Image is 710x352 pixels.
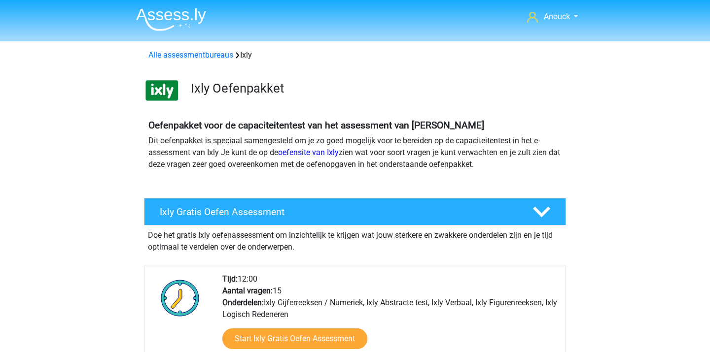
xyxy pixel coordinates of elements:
[544,12,570,21] span: Anouck
[155,273,205,322] img: Klok
[222,298,264,307] b: Onderdelen:
[222,328,367,349] a: Start Ixly Gratis Oefen Assessment
[144,49,566,61] div: Ixly
[144,73,179,108] img: ixly.png
[148,50,233,60] a: Alle assessmentbureaus
[191,81,558,96] h3: Ixly Oefenpakket
[278,148,339,157] a: oefensite van Ixly
[140,198,570,225] a: Ixly Gratis Oefen Assessment
[222,286,273,295] b: Aantal vragen:
[523,11,582,23] a: Anouck
[148,135,562,170] p: Dit oefenpakket is speciaal samengesteld om je zo goed mogelijk voor te bereiden op de capaciteit...
[222,274,238,284] b: Tijd:
[148,120,484,131] b: Oefenpakket voor de capaciteitentest van het assessment van [PERSON_NAME]
[144,225,566,253] div: Doe het gratis Ixly oefenassessment om inzichtelijk te krijgen wat jouw sterkere en zwakkere onde...
[136,8,206,31] img: Assessly
[160,206,517,218] h4: Ixly Gratis Oefen Assessment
